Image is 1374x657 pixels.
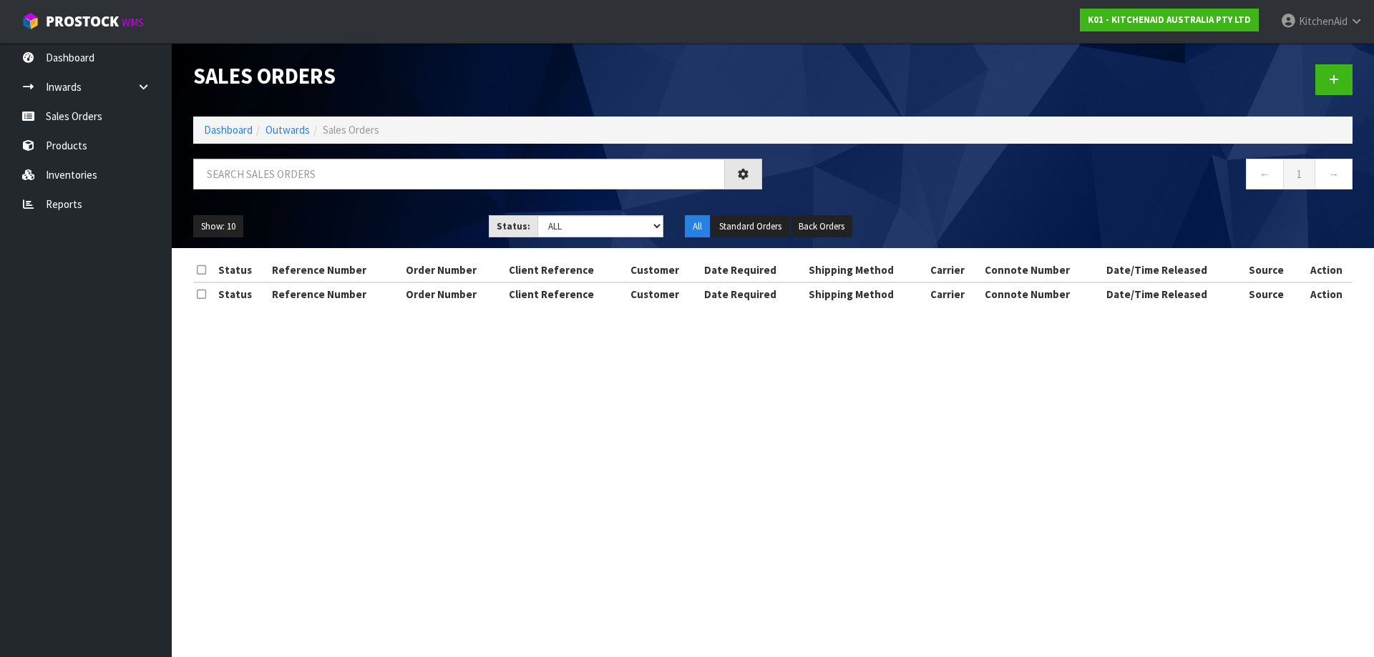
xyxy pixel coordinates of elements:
a: 1 [1283,159,1315,189]
nav: Page navigation [784,159,1353,194]
a: ← [1246,159,1284,189]
span: ProStock [46,12,119,31]
th: Date/Time Released [1103,259,1245,282]
th: Date/Time Released [1103,282,1245,305]
button: All [685,215,710,238]
th: Order Number [402,282,505,305]
th: Source [1245,259,1301,282]
th: Reference Number [268,282,402,305]
th: Customer [627,282,701,305]
input: Search sales orders [193,159,725,189]
button: Back Orders [791,215,852,238]
button: Standard Orders [711,215,789,238]
th: Client Reference [505,259,627,282]
strong: K01 - KITCHENAID AUSTRALIA PTY LTD [1088,14,1251,26]
th: Carrier [927,259,981,282]
th: Client Reference [505,282,627,305]
th: Connote Number [981,259,1103,282]
th: Order Number [402,259,505,282]
img: cube-alt.png [21,12,39,30]
a: Outwards [265,123,310,137]
strong: Status: [497,220,530,232]
h1: Sales Orders [193,64,762,88]
th: Date Required [701,282,805,305]
th: Reference Number [268,259,402,282]
th: Shipping Method [805,259,927,282]
th: Carrier [927,282,981,305]
th: Shipping Method [805,282,927,305]
span: Sales Orders [323,123,379,137]
span: KitchenAid [1299,14,1348,28]
th: Status [215,259,268,282]
a: → [1315,159,1353,189]
th: Status [215,282,268,305]
th: Connote Number [981,282,1103,305]
a: Dashboard [204,123,253,137]
th: Date Required [701,259,805,282]
small: WMS [122,16,144,29]
th: Source [1245,282,1301,305]
th: Action [1300,282,1353,305]
button: Show: 10 [193,215,243,238]
th: Action [1300,259,1353,282]
th: Customer [627,259,701,282]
